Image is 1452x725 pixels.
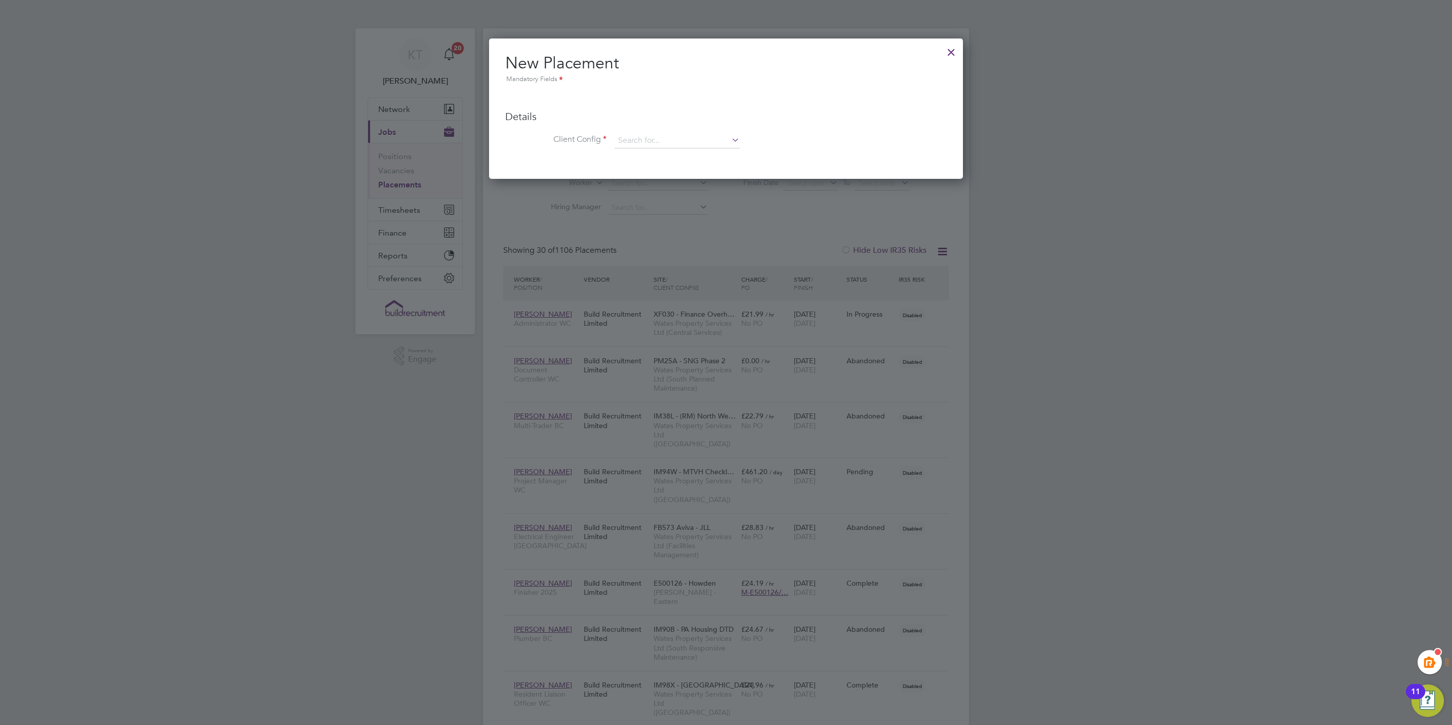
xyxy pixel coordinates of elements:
button: Open Resource Center, 11 new notifications [1411,684,1444,717]
input: Search for... [615,133,740,148]
h2: New Placement [505,53,947,85]
div: 11 [1411,692,1420,705]
div: Mandatory Fields [505,74,947,85]
h3: Details [505,110,947,123]
label: Client Config [505,134,607,145]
